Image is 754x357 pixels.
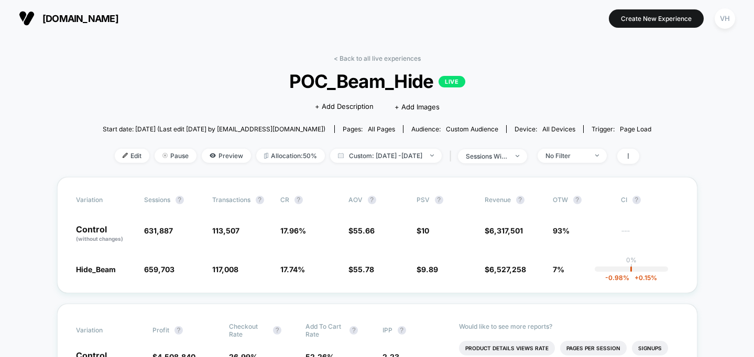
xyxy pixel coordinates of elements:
span: OTW [553,196,610,204]
span: Allocation: 50% [256,149,325,163]
img: edit [123,153,128,158]
span: Preview [202,149,251,163]
span: 659,703 [144,265,174,274]
span: -0.98 % [605,274,629,282]
span: (without changes) [76,236,123,242]
span: 9.89 [421,265,438,274]
span: POC_Beam_Hide [130,70,624,92]
span: Checkout Rate [229,322,268,338]
img: Visually logo [19,10,35,26]
button: ? [349,326,358,334]
span: + Add Images [395,103,440,111]
span: Variation [76,196,134,204]
span: $ [348,226,375,235]
span: $ [417,265,438,274]
div: Pages: [343,125,395,133]
span: 17.96 % [280,226,306,235]
button: ? [294,196,303,204]
button: ? [573,196,582,204]
span: | [447,149,458,164]
li: Signups [632,341,668,355]
button: ? [632,196,641,204]
span: 93% [553,226,570,235]
span: 0.15 % [629,274,657,282]
span: 17.74 % [280,265,305,274]
span: Revenue [485,196,511,204]
img: rebalance [264,153,268,159]
span: 631,887 [144,226,173,235]
p: LIVE [439,76,465,87]
button: ? [368,196,376,204]
span: Transactions [212,196,250,204]
span: + Add Description [315,102,374,112]
span: 113,507 [212,226,239,235]
span: + [635,274,639,282]
span: Add To Cart Rate [305,322,344,338]
span: all devices [542,125,575,133]
img: end [430,154,434,157]
span: $ [485,265,526,274]
button: ? [435,196,443,204]
span: 117,008 [212,265,238,274]
a: < Back to all live experiences [334,54,421,62]
span: 6,317,501 [489,226,523,235]
span: PSV [417,196,430,204]
span: IPP [383,326,392,334]
button: ? [273,326,281,334]
span: $ [417,226,429,235]
span: [DOMAIN_NAME] [42,13,118,24]
div: Audience: [411,125,498,133]
span: CR [280,196,289,204]
span: $ [348,265,374,274]
span: Edit [115,149,149,163]
span: 55.66 [353,226,375,235]
span: Custom: [DATE] - [DATE] [330,149,442,163]
span: Start date: [DATE] (Last edit [DATE] by [EMAIL_ADDRESS][DOMAIN_NAME]) [103,125,325,133]
img: end [162,153,168,158]
img: end [516,155,519,157]
span: Hide_Beam [76,265,116,274]
img: end [595,154,599,157]
span: CI [621,196,679,204]
div: Trigger: [592,125,651,133]
div: VH [715,8,735,29]
li: Product Details Views Rate [459,341,555,355]
img: calendar [338,153,344,158]
button: VH [712,8,738,29]
span: 55.78 [353,265,374,274]
p: 0% [626,256,637,264]
span: Profit [152,326,169,334]
span: 10 [421,226,429,235]
p: Would like to see more reports? [459,322,679,330]
button: ? [176,196,184,204]
span: --- [621,228,679,243]
span: Custom Audience [446,125,498,133]
div: sessions with impression [466,152,508,160]
span: 7% [553,265,564,274]
span: all pages [368,125,395,133]
button: ? [256,196,264,204]
span: $ [485,226,523,235]
span: 6,527,258 [489,265,526,274]
li: Pages Per Session [560,341,627,355]
span: Page Load [620,125,651,133]
button: ? [174,326,183,334]
p: Control [76,225,134,243]
span: Variation [76,322,134,338]
p: | [630,264,632,272]
span: Sessions [144,196,170,204]
button: ? [398,326,406,334]
button: ? [516,196,524,204]
span: AOV [348,196,363,204]
span: Pause [155,149,196,163]
span: Device: [506,125,583,133]
div: No Filter [545,152,587,160]
button: Create New Experience [609,9,704,28]
button: [DOMAIN_NAME] [16,10,122,27]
